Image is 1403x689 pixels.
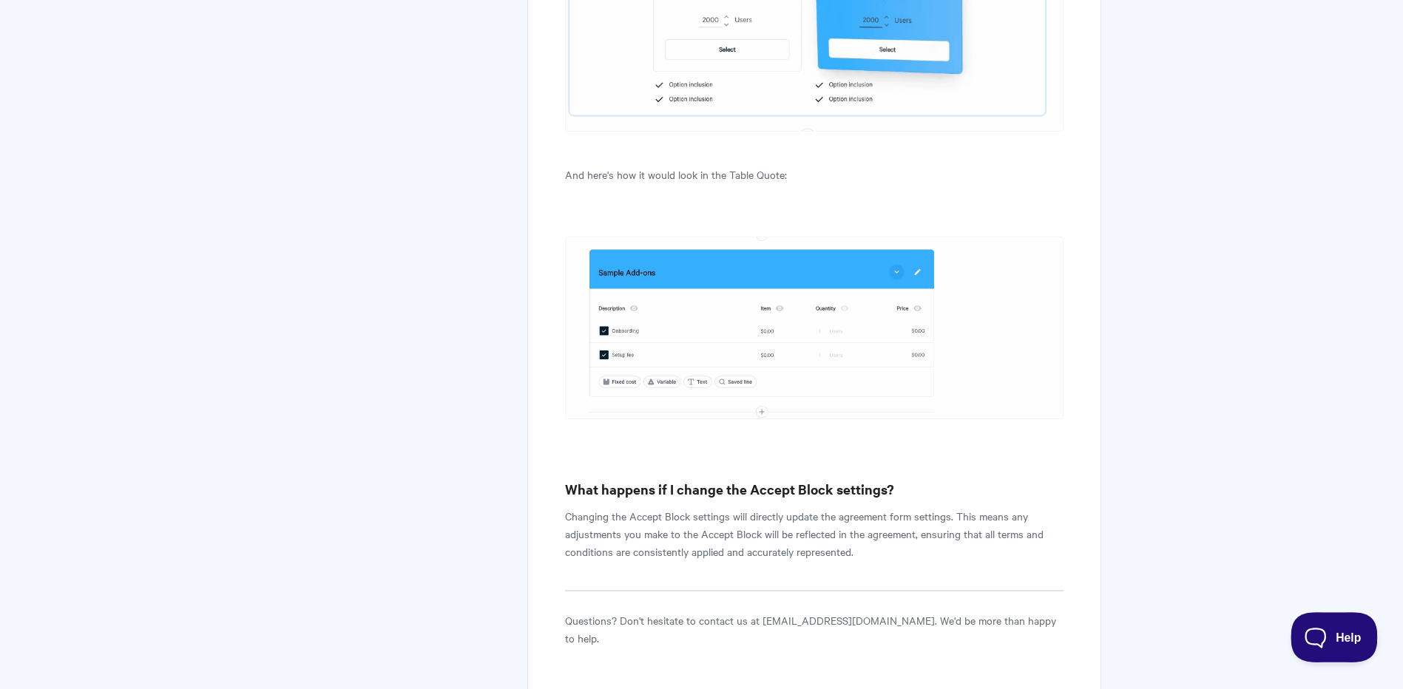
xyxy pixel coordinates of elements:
[565,166,1063,183] p: And here's how it would look in the Table Quote:
[1291,612,1378,662] iframe: Toggle Customer Support
[565,237,1063,419] img: file-6P37QzO42H.gif
[565,611,1063,647] p: Questions? Don't hesitate to contact us at [EMAIL_ADDRESS][DOMAIN_NAME]. We'd be more than happy ...
[565,507,1063,560] p: Changing the Accept Block settings will directly update the agreement form settings. This means a...
[565,479,1063,500] h3: What happens if I change the Accept Block settings?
